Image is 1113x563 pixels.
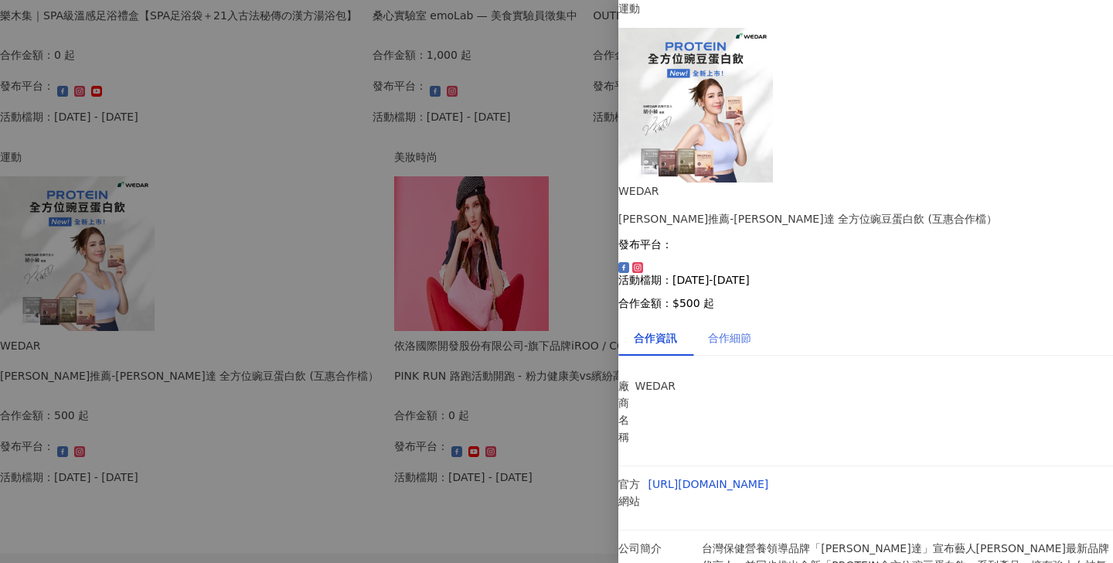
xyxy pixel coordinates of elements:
p: 廠商名稱 [618,377,627,445]
p: WEDAR [635,377,710,394]
div: 合作資訊 [634,329,677,346]
img: WEDAR薇達 全方位豌豆蛋白飲 [618,28,773,183]
div: [PERSON_NAME]推薦-[PERSON_NAME]達 全方位豌豆蛋白飲 (互惠合作檔） [618,210,1113,227]
p: 活動檔期：[DATE]-[DATE] [618,274,1113,286]
a: [URL][DOMAIN_NAME] [648,478,769,490]
p: 合作金額： $500 起 [618,297,1113,309]
p: 發布平台： [618,238,1113,251]
div: WEDAR [618,183,1113,200]
p: 公司簡介 [618,540,694,557]
div: 合作細節 [708,329,751,346]
p: 官方網站 [618,476,641,510]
